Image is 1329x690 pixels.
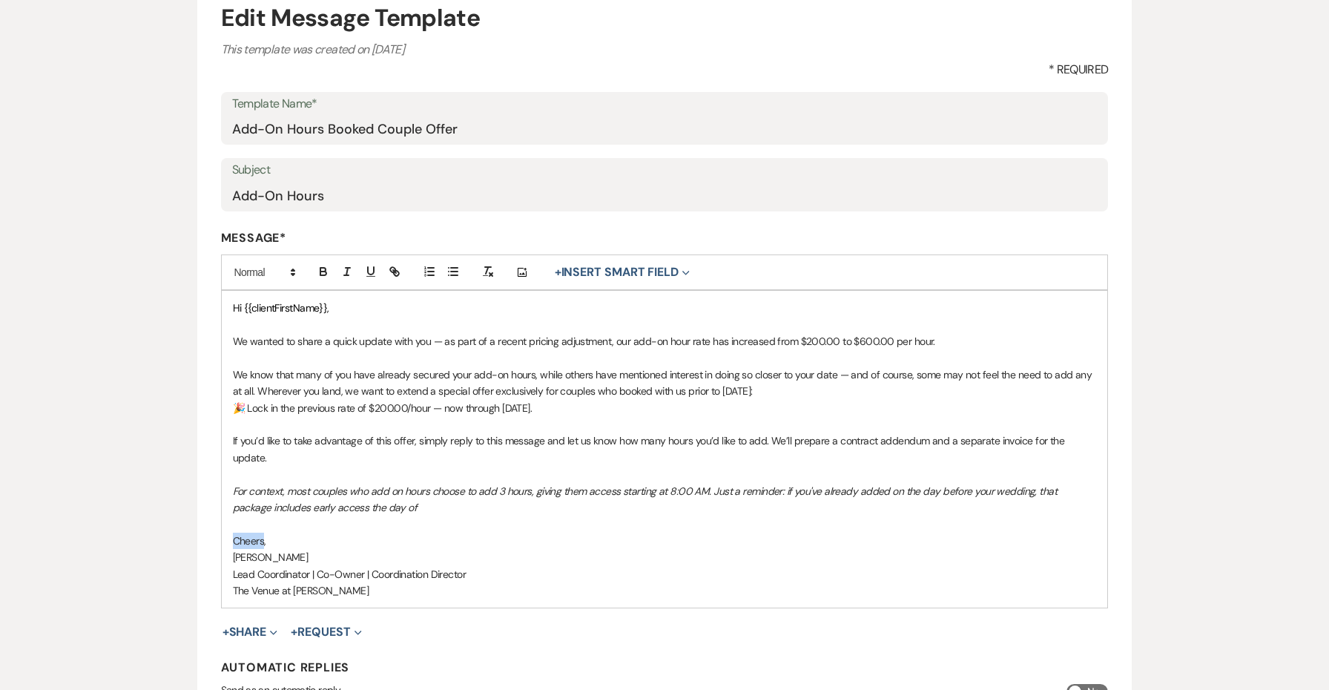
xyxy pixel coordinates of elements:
[233,433,1097,466] p: If you’d like to take advantage of this offer, simply reply to this message and let us know how m...
[291,626,361,638] button: Request
[233,400,1097,416] p: 🎉 Lock in the previous rate of $200.00/hour — now through [DATE].
[221,660,1109,675] h4: Automatic Replies
[291,626,297,638] span: +
[233,549,1097,565] p: [PERSON_NAME]
[221,40,1109,59] p: This template was created on [DATE]
[233,533,1097,549] p: Cheers,
[232,93,1098,115] label: Template Name*
[221,230,1109,246] label: Message*
[233,484,1060,514] em: For context, most couples who add on hours choose to add 3 hours, giving them access starting at ...
[222,626,229,638] span: +
[233,582,1097,599] p: The Venue at [PERSON_NAME]
[232,160,1098,181] label: Subject
[550,263,695,281] button: Insert Smart Field
[233,333,1097,349] p: We wanted to share a quick update with you — as part of a recent pricing adjustment, our add-on h...
[233,367,1097,400] p: We know that many of you have already secured your add-on hours, while others have mentioned inte...
[1049,61,1109,79] span: * Required
[233,566,1097,582] p: Lead Coordinator | Co-Owner | Coordination Director
[222,626,278,638] button: Share
[555,266,561,278] span: +
[233,301,329,315] span: Hi {{clientFirstName}},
